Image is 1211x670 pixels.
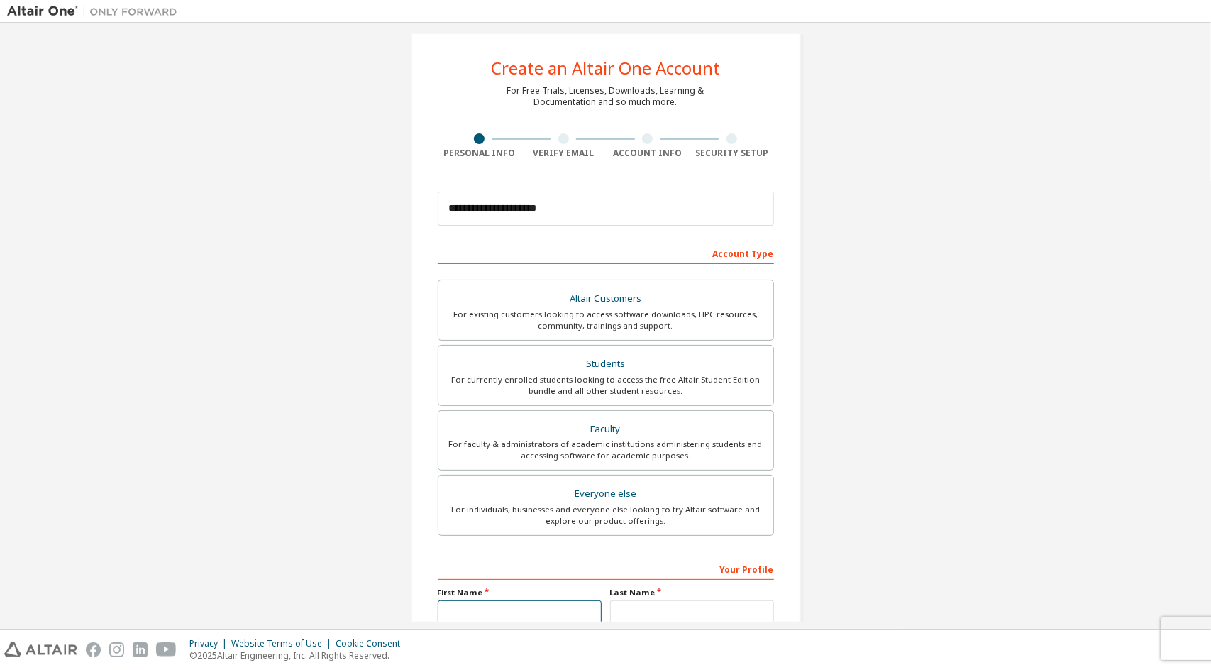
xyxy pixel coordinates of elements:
div: Altair Customers [447,289,765,309]
div: Create an Altair One Account [491,60,720,77]
p: © 2025 Altair Engineering, Inc. All Rights Reserved. [189,649,409,661]
div: For faculty & administrators of academic institutions administering students and accessing softwa... [447,439,765,461]
div: For individuals, businesses and everyone else looking to try Altair software and explore our prod... [447,504,765,527]
div: Students [447,354,765,374]
div: Verify Email [521,148,606,159]
div: For Free Trials, Licenses, Downloads, Learning & Documentation and so much more. [507,85,704,108]
div: Account Type [438,241,774,264]
label: Last Name [610,587,774,598]
img: Altair One [7,4,184,18]
img: instagram.svg [109,642,124,657]
div: Personal Info [438,148,522,159]
img: linkedin.svg [133,642,148,657]
div: Security Setup [690,148,774,159]
img: youtube.svg [156,642,177,657]
div: Account Info [606,148,690,159]
label: First Name [438,587,602,598]
div: Everyone else [447,484,765,504]
div: Website Terms of Use [231,638,336,649]
img: facebook.svg [86,642,101,657]
div: Privacy [189,638,231,649]
img: altair_logo.svg [4,642,77,657]
div: For existing customers looking to access software downloads, HPC resources, community, trainings ... [447,309,765,331]
div: Cookie Consent [336,638,409,649]
div: Your Profile [438,557,774,580]
div: For currently enrolled students looking to access the free Altair Student Edition bundle and all ... [447,374,765,397]
div: Faculty [447,419,765,439]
